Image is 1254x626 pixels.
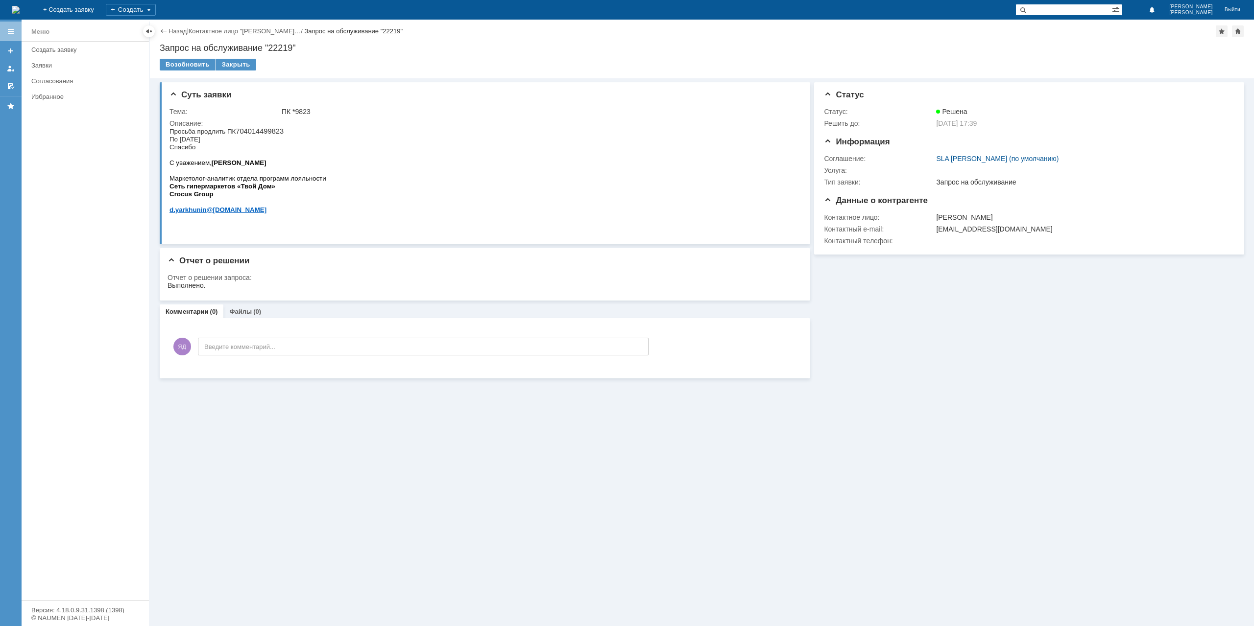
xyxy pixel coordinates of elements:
div: Меню [31,26,49,38]
div: Контактный телефон: [824,237,934,245]
div: Сделать домашней страницей [1232,25,1244,37]
span: Информация [824,137,890,146]
div: © NAUMEN [DATE]-[DATE] [31,615,139,621]
div: ПК *9823 [282,108,794,116]
span: [DATE] 17:39 [936,119,977,127]
div: Статус: [824,108,934,116]
div: (0) [210,308,218,315]
div: Запрос на обслуживание "22219" [304,27,403,35]
div: Согласования [31,77,143,85]
div: Запрос на обслуживание [936,178,1228,186]
div: Соглашение: [824,155,934,162]
span: ЯД [173,338,191,355]
span: Group [24,63,44,70]
div: Создать [106,4,156,16]
div: / [189,27,305,35]
span: Расширенный поиск [1112,4,1122,14]
a: Создать заявку [27,42,147,57]
a: Комментарии [166,308,209,315]
div: Услуга: [824,166,934,174]
a: Назад [169,27,187,35]
div: Версия: 4.18.0.9.31.1398 (1398) [31,607,139,613]
span: [PERSON_NAME] [1169,10,1213,16]
span: [PERSON_NAME] [1169,4,1213,10]
a: SLA [PERSON_NAME] (по умолчанию) [936,155,1059,162]
span: @[DOMAIN_NAME] [37,79,97,86]
span: Данные о контрагенте [824,196,928,205]
div: Описание: [169,119,796,127]
div: Заявки [31,62,143,69]
a: Мои согласования [3,78,19,94]
a: Согласования [27,73,147,89]
b: [PERSON_NAME] [42,32,97,39]
a: Контактное лицо "[PERSON_NAME]… [189,27,301,35]
a: Перейти на домашнюю страницу [12,6,20,14]
div: Тема: [169,108,280,116]
div: Тип заявки: [824,178,934,186]
div: Контактное лицо: [824,213,934,221]
a: Файлы [229,308,252,315]
div: | [187,27,188,34]
a: Мои заявки [3,61,19,76]
div: Запрос на обслуживание "22219" [160,43,1244,53]
img: logo [12,6,20,14]
div: Добавить в избранное [1216,25,1228,37]
span: Отчет о решении [168,256,249,265]
span: Статус [824,90,864,99]
div: (0) [253,308,261,315]
div: Контактный e-mail: [824,225,934,233]
div: Скрыть меню [143,25,155,37]
div: [PERSON_NAME] [936,213,1228,221]
a: Заявки [27,58,147,73]
div: Решить до: [824,119,934,127]
span: Решена [936,108,967,116]
div: Избранное [31,93,132,100]
a: Создать заявку [3,43,19,59]
span: Суть заявки [169,90,231,99]
div: [EMAIL_ADDRESS][DOMAIN_NAME] [936,225,1228,233]
div: Отчет о решении запроса: [168,274,796,281]
div: Создать заявку [31,46,143,53]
